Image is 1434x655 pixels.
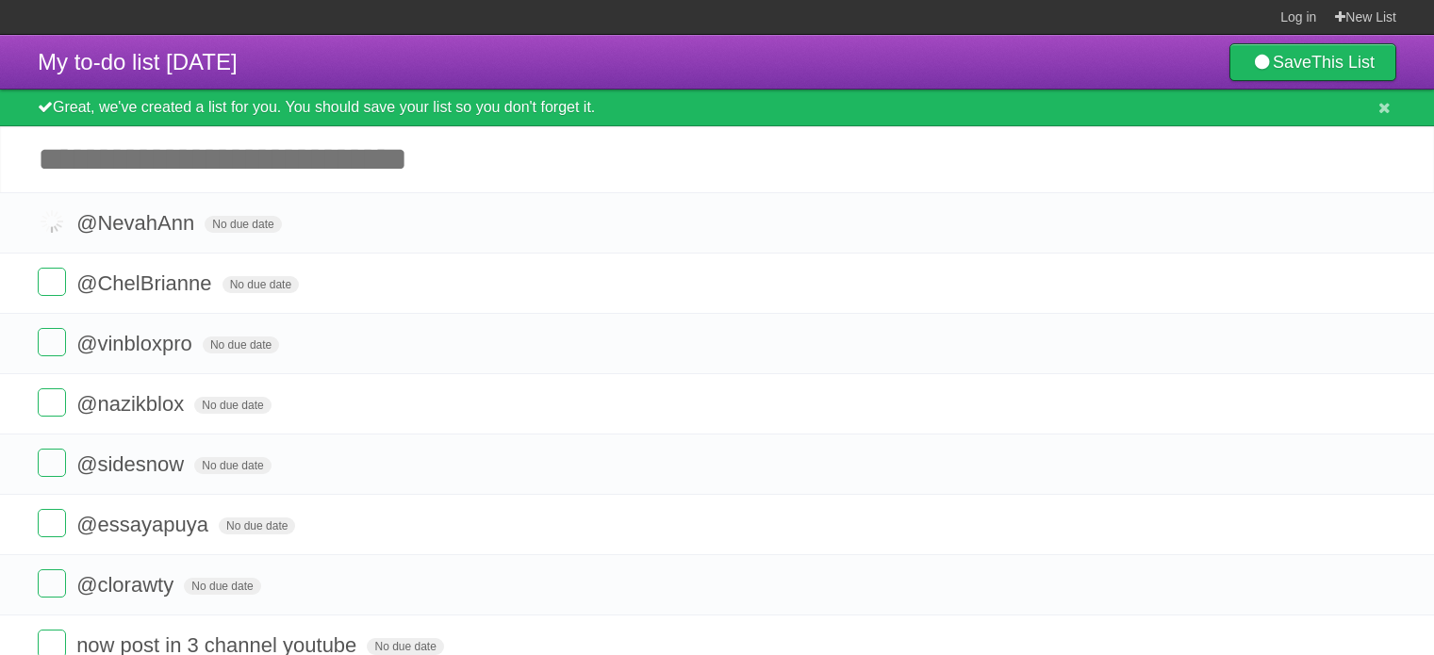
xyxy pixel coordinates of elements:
span: My to-do list [DATE] [38,49,238,74]
span: No due date [205,216,281,233]
span: No due date [203,336,279,353]
span: @ChelBrianne [76,271,216,295]
span: No due date [367,638,443,655]
span: No due date [223,276,299,293]
label: Done [38,569,66,598]
a: SaveThis List [1229,43,1396,81]
label: Done [38,207,66,236]
span: No due date [219,517,295,534]
label: Done [38,509,66,537]
span: @sidesnow [76,452,189,476]
span: No due date [194,397,271,414]
span: No due date [194,457,271,474]
label: Done [38,449,66,477]
label: Done [38,328,66,356]
b: This List [1311,53,1375,72]
span: @NevahAnn [76,211,199,235]
label: Done [38,268,66,296]
span: @vinbloxpro [76,332,197,355]
span: @nazikblox [76,392,189,416]
span: @clorawty [76,573,178,597]
span: @essayapuya [76,513,213,536]
span: No due date [184,578,260,595]
label: Done [38,388,66,417]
